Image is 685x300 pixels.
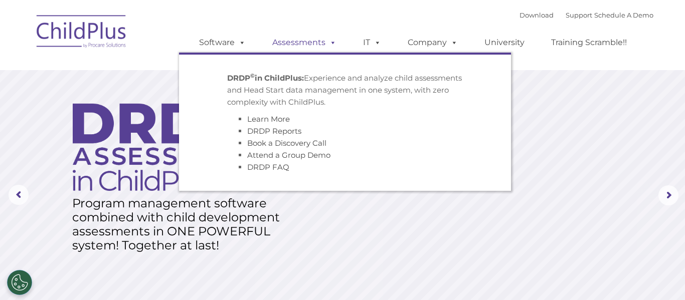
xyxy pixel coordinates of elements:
a: Attend a Group Demo [247,150,330,160]
a: Learn More [247,114,290,124]
a: Company [398,33,468,53]
sup: © [250,72,255,79]
a: Download [520,11,554,19]
a: IT [353,33,391,53]
img: ChildPlus by Procare Solutions [32,8,132,58]
a: Training Scramble!! [541,33,637,53]
iframe: Chat Widget [521,192,685,300]
a: Assessments [262,33,347,53]
a: Support [566,11,592,19]
strong: DRDP in ChildPlus: [227,73,304,83]
span: Last name [139,66,170,74]
a: Schedule A Demo [594,11,653,19]
a: Book a Discovery Call [247,138,326,148]
font: | [520,11,653,19]
a: DRDP Reports [247,126,301,136]
rs-layer: Program management software combined with child development assessments in ONE POWERFUL system! T... [72,196,291,252]
img: DRDP Assessment in ChildPlus [73,103,252,191]
button: Cookies Settings [7,270,32,295]
a: Software [189,33,256,53]
p: Experience and analyze child assessments and Head Start data management in one system, with zero ... [227,72,463,108]
a: University [474,33,535,53]
span: Phone number [139,107,182,115]
a: DRDP FAQ [247,162,289,172]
